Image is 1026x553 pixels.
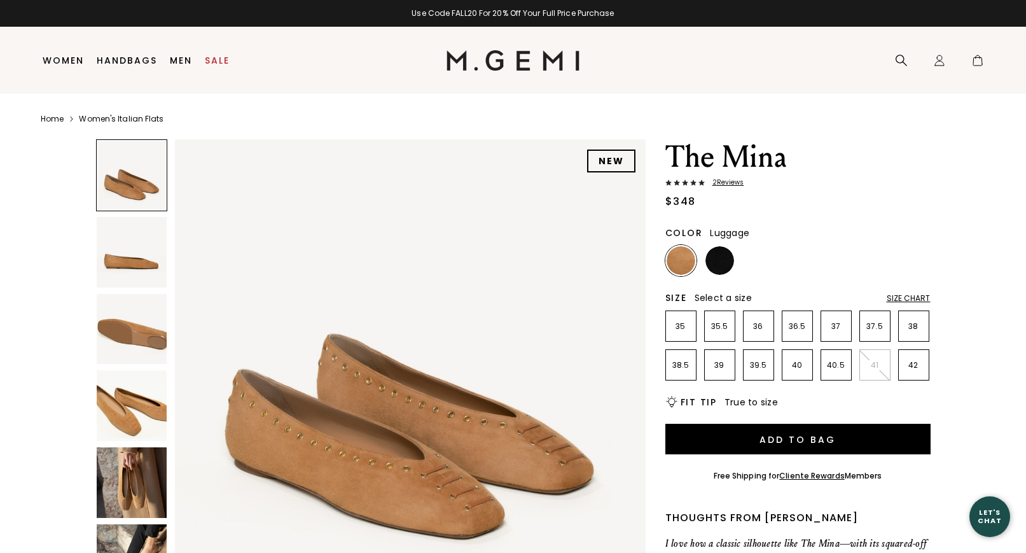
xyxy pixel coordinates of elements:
a: 2Reviews [665,179,931,189]
span: True to size [724,396,778,409]
a: Handbags [97,55,157,66]
p: 40 [782,360,812,370]
a: Sale [205,55,230,66]
div: $348 [665,194,696,209]
div: Free Shipping for Members [714,471,882,481]
p: 42 [899,360,929,370]
h2: Size [665,293,687,303]
img: The Mina [97,370,167,441]
p: 36.5 [782,321,812,332]
h1: The Mina [665,139,931,175]
p: 36 [744,321,773,332]
p: 39 [705,360,735,370]
p: 37.5 [860,321,890,332]
button: Add to Bag [665,424,931,454]
div: NEW [587,150,635,172]
p: 38.5 [666,360,696,370]
a: Cliente Rewards [779,470,845,481]
div: Size Chart [887,293,931,304]
p: 35.5 [705,321,735,332]
h2: Fit Tip [681,397,717,407]
a: Women [43,55,84,66]
p: 35 [666,321,696,332]
a: Home [41,114,64,124]
p: 37 [821,321,851,332]
img: The Mina [97,294,167,365]
div: Let's Chat [969,508,1010,524]
p: 41 [860,360,890,370]
h2: Color [665,228,703,238]
p: 40.5 [821,360,851,370]
img: The Mina [97,447,167,518]
img: Black [705,246,734,275]
a: Men [170,55,192,66]
p: 38 [899,321,929,332]
img: Luggage [667,246,695,275]
span: Luggage [710,227,749,239]
div: Thoughts from [PERSON_NAME] [665,510,931,526]
img: The Mina [97,217,167,288]
p: 39.5 [744,360,773,370]
a: Women's Italian Flats [79,114,163,124]
span: Select a size [695,291,752,304]
img: M.Gemi [447,50,579,71]
span: 2 Review s [705,179,744,186]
